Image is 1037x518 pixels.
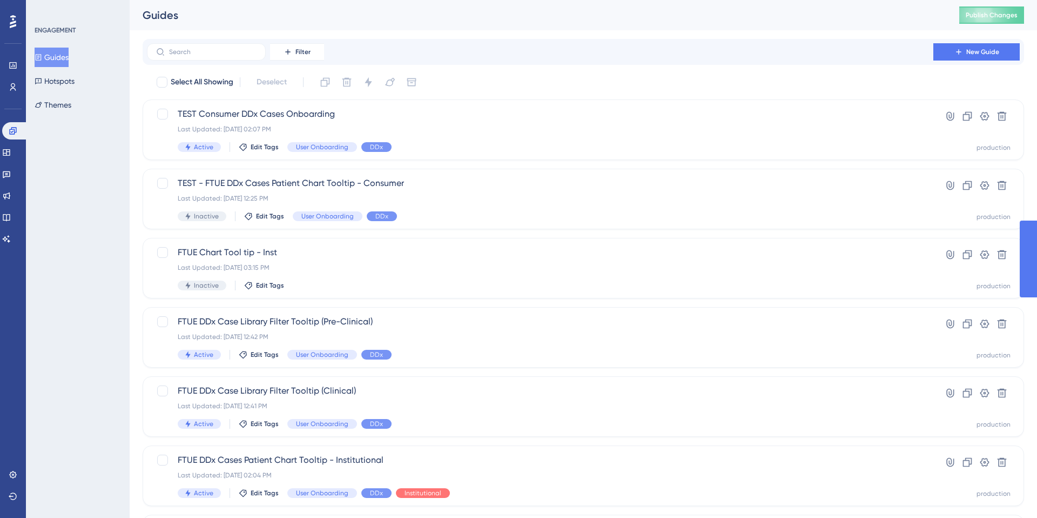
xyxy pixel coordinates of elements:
span: FTUE Chart Tool tip - Inst [178,246,903,259]
span: User Onboarding [296,350,348,359]
div: Last Updated: [DATE] 12:42 PM [178,333,903,341]
div: Last Updated: [DATE] 02:04 PM [178,471,903,480]
span: FTUE DDx Case Library Filter Tooltip (Clinical) [178,384,903,397]
button: Guides [35,48,69,67]
div: production [977,143,1011,152]
button: Edit Tags [239,143,279,151]
span: FTUE DDx Case Library Filter Tooltip (Pre-Clinical) [178,315,903,328]
span: FTUE DDx Cases Patient Chart Tooltip - Institutional [178,454,903,467]
span: Filter [295,48,311,56]
iframe: UserGuiding AI Assistant Launcher [992,475,1024,508]
button: Edit Tags [244,212,284,221]
button: Hotspots [35,71,75,91]
div: production [977,489,1011,498]
button: Edit Tags [239,420,279,428]
button: Publish Changes [959,6,1024,24]
button: Edit Tags [244,281,284,290]
div: production [977,420,1011,429]
span: Edit Tags [251,420,279,428]
input: Search [169,48,257,56]
button: Deselect [247,72,297,92]
span: TEST - FTUE DDx Cases Patient Chart Tooltip - Consumer [178,177,903,190]
span: DDx [370,489,383,497]
span: DDx [370,143,383,151]
span: DDx [370,420,383,428]
div: ENGAGEMENT [35,26,76,35]
span: Edit Tags [256,212,284,221]
button: Filter [270,43,324,61]
span: Edit Tags [251,143,279,151]
button: Themes [35,95,71,115]
span: Deselect [257,76,287,89]
span: Inactive [194,281,219,290]
div: production [977,351,1011,360]
span: Edit Tags [251,489,279,497]
span: User Onboarding [296,489,348,497]
button: New Guide [933,43,1020,61]
div: Last Updated: [DATE] 12:41 PM [178,402,903,410]
span: Select All Showing [171,76,233,89]
span: Publish Changes [966,11,1018,19]
span: DDx [375,212,388,221]
span: Active [194,350,213,359]
span: DDx [370,350,383,359]
span: New Guide [966,48,999,56]
div: production [977,282,1011,290]
span: Edit Tags [256,281,284,290]
span: User Onboarding [301,212,354,221]
div: Guides [143,8,932,23]
div: Last Updated: [DATE] 12:25 PM [178,194,903,203]
span: Institutional [405,489,441,497]
span: User Onboarding [296,420,348,428]
span: Active [194,489,213,497]
span: Active [194,420,213,428]
button: Edit Tags [239,350,279,359]
button: Edit Tags [239,489,279,497]
div: Last Updated: [DATE] 03:15 PM [178,263,903,272]
span: TEST Consumer DDx Cases Onboarding [178,108,903,121]
div: production [977,212,1011,221]
span: User Onboarding [296,143,348,151]
span: Edit Tags [251,350,279,359]
div: Last Updated: [DATE] 02:07 PM [178,125,903,134]
span: Active [194,143,213,151]
span: Inactive [194,212,219,221]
